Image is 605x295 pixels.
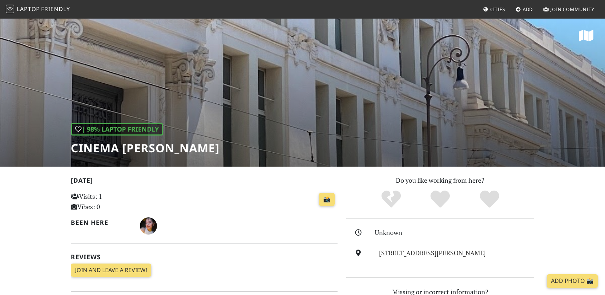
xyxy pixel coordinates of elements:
[71,141,220,155] h1: Cinema [PERSON_NAME]
[71,177,338,187] h2: [DATE]
[480,3,508,16] a: Cities
[367,190,416,209] div: No
[319,193,335,206] a: 📸
[523,6,533,13] span: Add
[490,6,505,13] span: Cities
[71,191,154,212] p: Visits: 1 Vibes: 0
[550,6,594,13] span: Join Community
[379,249,486,257] a: [STREET_ADDRESS][PERSON_NAME]
[6,5,14,13] img: LaptopFriendly
[513,3,536,16] a: Add
[71,123,163,136] div: | 98% Laptop Friendly
[346,175,534,186] p: Do you like working from here?
[41,5,70,13] span: Friendly
[415,190,465,209] div: Yes
[17,5,40,13] span: Laptop
[6,3,70,16] a: LaptopFriendly LaptopFriendly
[140,217,157,235] img: 4735-wedad.jpg
[547,274,598,288] a: Add Photo 📸
[71,219,131,226] h2: Been here
[140,221,157,230] span: Wedad Awadalla
[540,3,597,16] a: Join Community
[71,264,151,277] a: Join and leave a review!
[71,253,338,261] h2: Reviews
[375,227,538,238] div: Unknown
[465,190,514,209] div: Definitely!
